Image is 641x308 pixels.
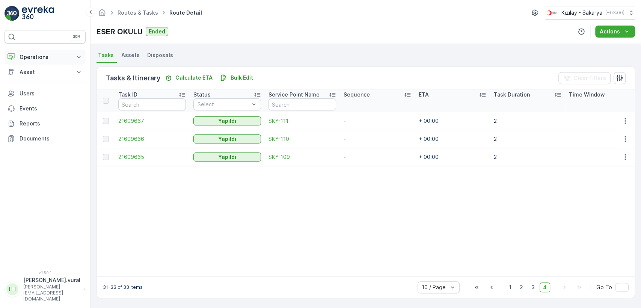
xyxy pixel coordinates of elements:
[5,65,86,80] button: Asset
[20,105,83,112] p: Events
[528,282,538,292] span: 3
[5,276,86,302] button: HH[PERSON_NAME].vural[PERSON_NAME][EMAIL_ADDRESS][DOMAIN_NAME]
[175,74,213,82] p: Calculate ETA
[103,154,109,160] div: Toggle Row Selected
[218,135,236,143] p: Yapıldı
[415,130,490,148] td: + 00:00
[569,91,605,98] p: Time Window
[20,90,83,97] p: Users
[605,10,624,16] p: ( +03:00 )
[340,130,415,148] td: -
[218,117,236,125] p: Yapıldı
[419,91,429,98] p: ETA
[97,26,143,37] p: ESER OKULU
[98,51,114,59] span: Tasks
[121,51,140,59] span: Assets
[193,152,261,162] button: Yapıldı
[5,101,86,116] a: Events
[193,116,261,125] button: Yapıldı
[20,68,71,76] p: Asset
[545,6,635,20] button: Kızılay - Sakarya(+03:00)
[103,136,109,142] div: Toggle Row Selected
[494,153,561,161] p: 2
[118,9,158,16] a: Routes & Tasks
[5,131,86,146] a: Documents
[73,34,80,40] p: ⌘B
[415,148,490,166] td: + 00:00
[118,98,186,110] input: Search
[162,73,216,82] button: Calculate ETA
[103,284,143,290] p: 31-33 of 33 items
[600,28,620,35] p: Actions
[494,91,530,98] p: Task Duration
[147,51,173,59] span: Disposals
[146,27,168,36] button: Ended
[5,270,86,275] span: v 1.50.1
[540,282,550,292] span: 4
[268,135,336,143] a: SKY-110
[340,112,415,130] td: -
[268,91,320,98] p: Service Point Name
[106,73,160,83] p: Tasks & Itinerary
[494,117,561,125] p: 2
[558,72,611,84] button: Clear Filters
[6,283,18,295] div: HH
[149,28,165,35] p: Ended
[118,91,137,98] p: Task ID
[103,118,109,124] div: Toggle Row Selected
[218,153,236,161] p: Yapıldı
[573,74,606,82] p: Clear Filters
[193,134,261,143] button: Yapıldı
[98,11,106,18] a: Homepage
[268,153,336,161] a: SKY-109
[545,9,558,17] img: k%C4%B1z%C4%B1lay_DTAvauz.png
[118,135,186,143] a: 21609666
[23,284,80,302] p: [PERSON_NAME][EMAIL_ADDRESS][DOMAIN_NAME]
[5,86,86,101] a: Users
[5,116,86,131] a: Reports
[20,120,83,127] p: Reports
[20,135,83,142] p: Documents
[22,6,54,21] img: logo_light-DOdMpM7g.png
[231,74,253,82] p: Bulk Edit
[268,117,336,125] a: SKY-111
[5,50,86,65] button: Operations
[561,9,602,17] p: Kızılay - Sakarya
[596,284,612,291] span: Go To
[118,117,186,125] a: 21609667
[198,101,249,108] p: Select
[268,98,336,110] input: Search
[415,112,490,130] td: + 00:00
[344,91,370,98] p: Sequence
[494,135,561,143] p: 2
[193,91,211,98] p: Status
[217,73,256,82] button: Bulk Edit
[5,6,20,21] img: logo
[23,276,80,284] p: [PERSON_NAME].vural
[516,282,526,292] span: 2
[168,9,204,17] span: Route Detail
[118,153,186,161] a: 21609665
[595,26,635,38] button: Actions
[20,53,71,61] p: Operations
[506,282,515,292] span: 1
[340,148,415,166] td: -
